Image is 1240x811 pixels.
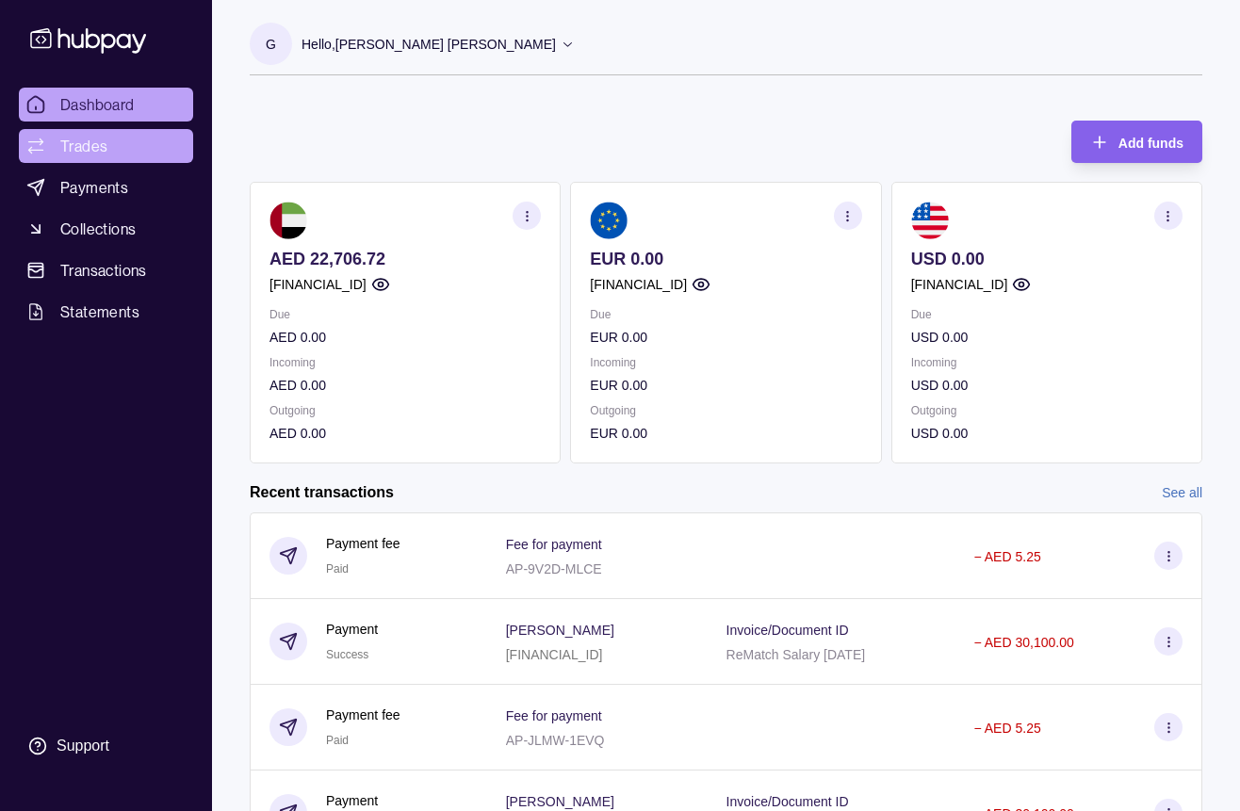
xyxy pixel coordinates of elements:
[590,423,861,444] p: EUR 0.00
[590,375,861,396] p: EUR 0.00
[19,295,193,329] a: Statements
[60,176,128,199] span: Payments
[911,400,1183,421] p: Outgoing
[506,561,602,576] p: AP-9V2D-MLCE
[60,135,107,157] span: Trades
[326,619,378,640] p: Payment
[19,253,193,287] a: Transactions
[269,352,541,373] p: Incoming
[19,88,193,122] a: Dashboard
[326,562,349,576] span: Paid
[590,352,861,373] p: Incoming
[506,794,614,809] p: [PERSON_NAME]
[911,423,1183,444] p: USD 0.00
[326,705,400,725] p: Payment fee
[590,327,861,348] p: EUR 0.00
[302,34,556,55] p: Hello, [PERSON_NAME] [PERSON_NAME]
[506,537,602,552] p: Fee for payment
[1162,482,1202,503] a: See all
[506,623,614,638] p: [PERSON_NAME]
[250,482,394,503] h2: Recent transactions
[60,93,135,116] span: Dashboard
[326,790,378,811] p: Payment
[266,34,276,55] p: G
[1071,121,1202,163] button: Add funds
[726,794,849,809] p: Invoice/Document ID
[911,249,1183,269] p: USD 0.00
[973,549,1040,564] p: − AED 5.25
[590,274,687,295] p: [FINANCIAL_ID]
[590,400,861,421] p: Outgoing
[326,734,349,747] span: Paid
[506,647,603,662] p: [FINANCIAL_ID]
[19,726,193,766] a: Support
[19,170,193,204] a: Payments
[269,400,541,421] p: Outgoing
[19,212,193,246] a: Collections
[269,375,541,396] p: AED 0.00
[326,648,368,661] span: Success
[269,304,541,325] p: Due
[590,249,861,269] p: EUR 0.00
[269,327,541,348] p: AED 0.00
[269,274,367,295] p: [FINANCIAL_ID]
[973,721,1040,736] p: − AED 5.25
[506,708,602,723] p: Fee for payment
[60,259,147,282] span: Transactions
[911,352,1183,373] p: Incoming
[326,533,400,554] p: Payment fee
[269,423,541,444] p: AED 0.00
[726,647,866,662] p: ReMatch Salary [DATE]
[269,249,541,269] p: AED 22,706.72
[911,274,1008,295] p: [FINANCIAL_ID]
[973,635,1073,650] p: − AED 30,100.00
[911,327,1183,348] p: USD 0.00
[1118,136,1183,151] span: Add funds
[911,375,1183,396] p: USD 0.00
[19,129,193,163] a: Trades
[60,218,136,240] span: Collections
[60,300,139,323] span: Statements
[269,202,307,239] img: ae
[57,736,109,756] div: Support
[911,304,1183,325] p: Due
[590,304,861,325] p: Due
[506,733,605,748] p: AP-JLMW-1EVQ
[726,623,849,638] p: Invoice/Document ID
[911,202,949,239] img: us
[590,202,628,239] img: eu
